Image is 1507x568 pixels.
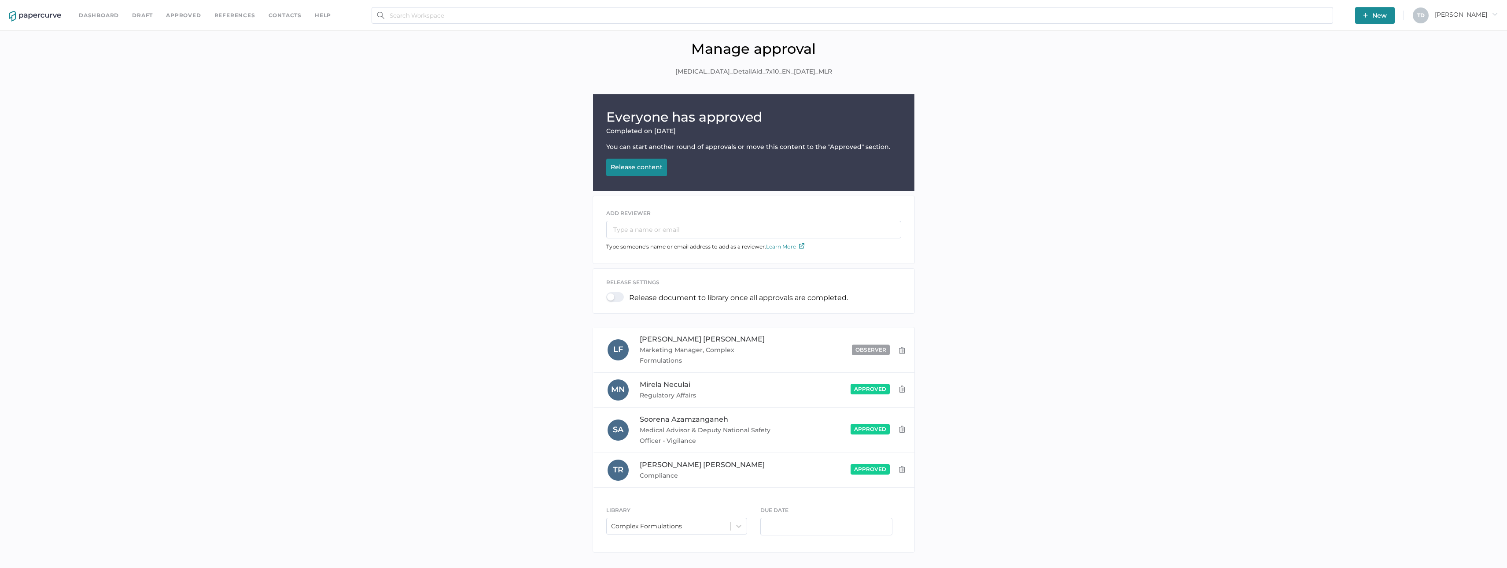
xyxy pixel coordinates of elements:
input: Search Workspace [372,7,1333,24]
span: [PERSON_NAME] [1435,11,1498,19]
span: New [1363,7,1387,24]
button: Release content [606,159,667,176]
span: approved [854,386,886,392]
a: References [214,11,255,20]
span: T R [613,465,623,475]
a: Learn More [766,243,804,250]
span: [PERSON_NAME] [PERSON_NAME] [640,460,765,469]
img: delete [899,426,906,433]
img: delete [899,386,906,393]
i: arrow_right [1492,11,1498,17]
p: Release document to library once all approvals are completed. [629,293,848,302]
span: M N [611,385,625,394]
span: DUE DATE [760,507,789,513]
div: Complex Formulations [611,522,682,530]
span: ADD REVIEWER [606,210,651,216]
div: Completed on [DATE] [606,127,901,135]
span: approved [854,426,886,432]
div: You can start another round of approvals or move this content to the "Approved" section. [606,143,901,151]
span: Medical Advisor & Deputy National Safety Officer • Vigilance [640,425,773,446]
span: S A [613,425,623,434]
span: release settings [606,279,660,286]
img: delete [899,347,906,354]
span: Soorena Azamzanganeh [640,415,728,423]
button: New [1355,7,1395,24]
span: [PERSON_NAME] [PERSON_NAME] [640,335,765,343]
span: observer [855,346,886,353]
div: help [315,11,331,20]
h1: Manage approval [7,40,1500,57]
span: approved [854,466,886,472]
span: Type someone's name or email address to add as a reviewer. [606,243,804,250]
div: Release content [611,163,663,171]
span: T D [1417,12,1425,19]
span: Regulatory Affairs [640,390,773,401]
img: external-link-icon.7ec190a1.svg [799,243,804,249]
img: delete [899,466,906,473]
span: Mirela Neculai [640,380,690,389]
a: Contacts [269,11,302,20]
a: Approved [166,11,201,20]
a: Draft [132,11,153,20]
span: Marketing Manager, Complex Formulations [640,345,773,366]
h1: Everyone has approved [606,108,901,127]
span: L F [613,345,623,354]
img: search.bf03fe8b.svg [377,12,384,19]
img: plus-white.e19ec114.svg [1363,13,1368,18]
span: Compliance [640,470,773,481]
img: papercurve-logo-colour.7244d18c.svg [9,11,61,22]
input: Type a name or email [606,221,901,238]
span: LIBRARY [606,507,630,513]
a: Dashboard [79,11,119,20]
span: [MEDICAL_DATA]_DetailAid_7x10_EN_[DATE]_MLR [675,67,832,77]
